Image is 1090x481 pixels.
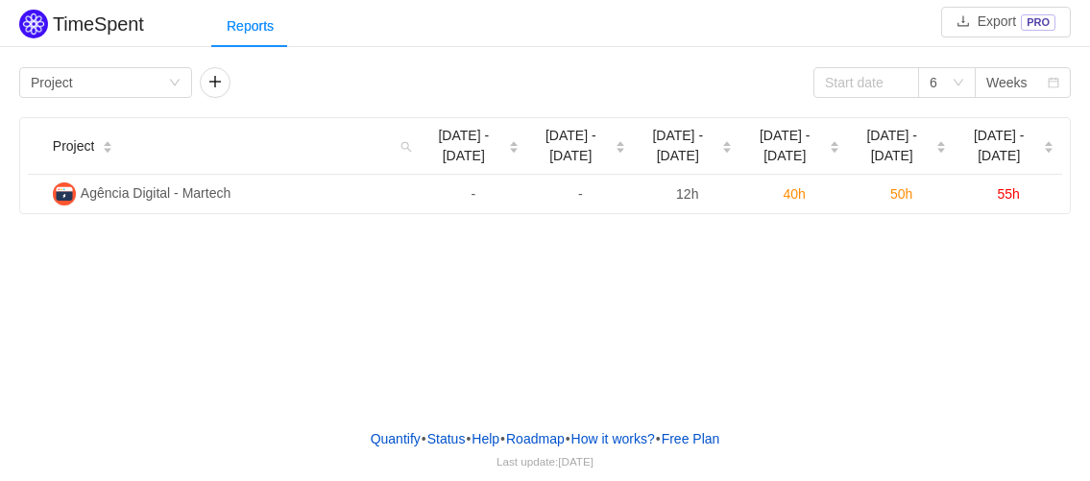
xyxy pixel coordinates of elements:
[471,424,500,453] a: Help
[1044,146,1054,152] i: icon: caret-down
[616,146,626,152] i: icon: caret-down
[722,146,733,152] i: icon: caret-down
[656,431,661,446] span: •
[722,138,733,144] i: icon: caret-up
[53,13,144,35] h2: TimeSpent
[721,138,733,152] div: Sort
[508,138,519,144] i: icon: caret-up
[941,7,1071,37] button: icon: downloadExportPRO
[1043,138,1054,152] div: Sort
[953,77,964,90] i: icon: down
[1044,138,1054,144] i: icon: caret-up
[829,138,840,152] div: Sort
[936,146,947,152] i: icon: caret-down
[31,68,73,97] div: Project
[856,126,928,166] span: [DATE] - [DATE]
[558,455,593,468] span: [DATE]
[676,186,698,202] span: 12h
[200,67,230,98] button: icon: plus
[566,431,570,446] span: •
[998,186,1020,202] span: 55h
[1048,77,1059,90] i: icon: calendar
[935,138,947,152] div: Sort
[616,138,626,144] i: icon: caret-up
[508,138,520,152] div: Sort
[422,431,426,446] span: •
[427,126,499,166] span: [DATE] - [DATE]
[102,138,113,152] div: Sort
[53,182,76,205] img: AD
[81,185,230,201] span: Agência Digital - Martech
[103,146,113,152] i: icon: caret-down
[570,424,656,453] button: How it works?
[962,126,1035,166] span: [DATE] - [DATE]
[471,186,475,202] span: -
[211,5,289,48] div: Reports
[466,431,471,446] span: •
[508,146,519,152] i: icon: caret-down
[370,424,422,453] a: Quantify
[986,68,1028,97] div: Weeks
[426,424,467,453] a: Status
[169,77,181,90] i: icon: down
[748,126,820,166] span: [DATE] - [DATE]
[53,136,95,156] span: Project
[497,455,593,468] span: Last update:
[103,138,113,144] i: icon: caret-up
[578,186,583,202] span: -
[642,126,714,166] span: [DATE] - [DATE]
[505,424,566,453] a: Roadmap
[813,67,919,98] input: Start date
[829,146,839,152] i: icon: caret-down
[784,186,806,202] span: 40h
[500,431,505,446] span: •
[615,138,626,152] div: Sort
[930,68,937,97] div: 6
[535,126,607,166] span: [DATE] - [DATE]
[19,10,48,38] img: Quantify logo
[890,186,912,202] span: 50h
[661,424,721,453] button: Free Plan
[936,138,947,144] i: icon: caret-up
[393,118,420,174] i: icon: search
[829,138,839,144] i: icon: caret-up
